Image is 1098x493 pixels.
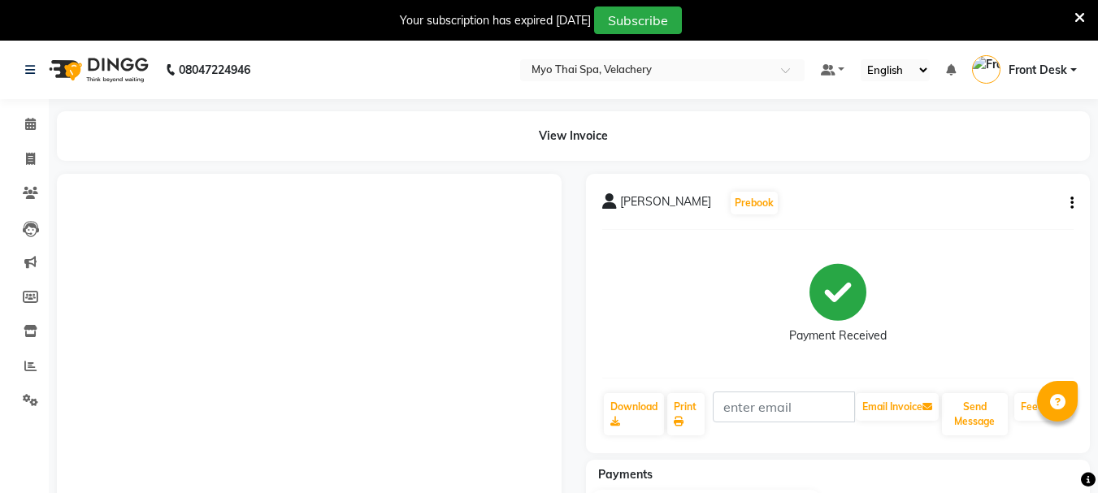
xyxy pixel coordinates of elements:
[41,47,153,93] img: logo
[57,111,1090,161] div: View Invoice
[856,393,939,421] button: Email Invoice
[731,192,778,214] button: Prebook
[972,55,1000,84] img: Front Desk
[1009,62,1067,79] span: Front Desk
[1030,428,1082,477] iframe: chat widget
[713,391,855,422] input: enter email
[620,193,711,216] span: [PERSON_NAME]
[604,393,664,435] a: Download
[594,6,682,34] button: Subscribe
[1014,393,1072,421] a: Feedback
[179,47,250,93] b: 08047224946
[400,12,591,29] div: Your subscription has expired [DATE]
[789,327,887,344] div: Payment Received
[598,467,653,482] span: Payments
[942,393,1008,435] button: Send Message
[667,393,705,435] a: Print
